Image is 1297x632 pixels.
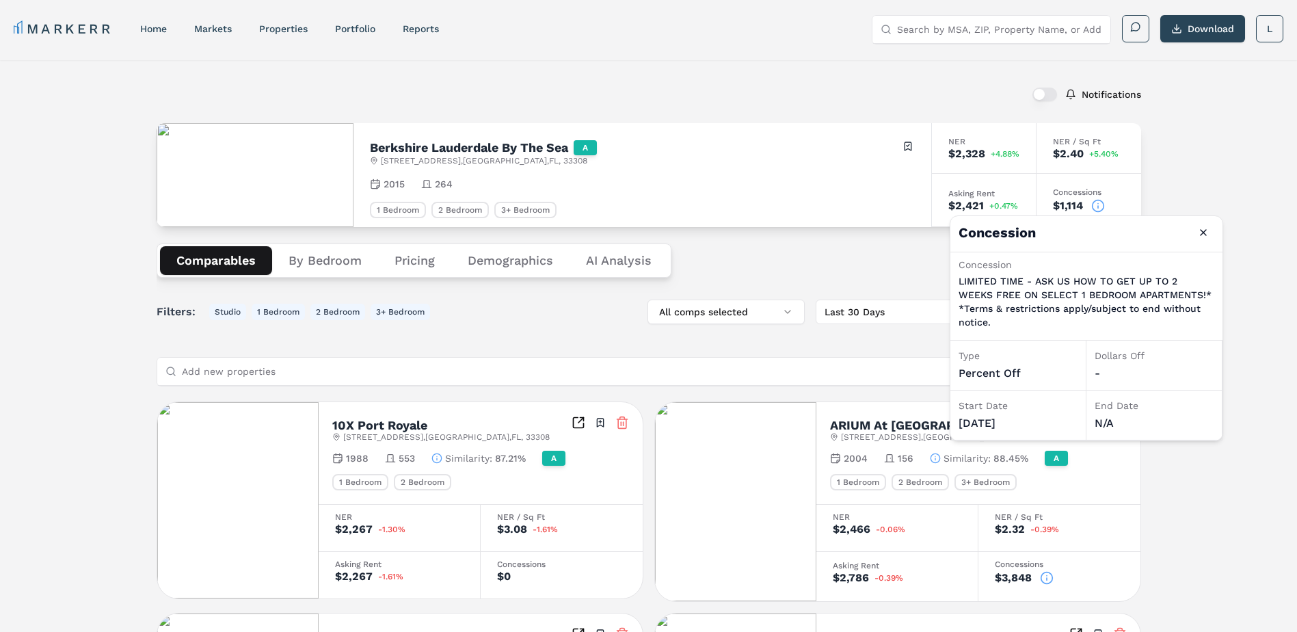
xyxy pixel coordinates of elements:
[944,451,991,465] span: Similarity :
[948,189,1019,198] div: Asking Rent
[898,451,913,465] span: 156
[833,513,961,521] div: NER
[310,304,365,320] button: 2 Bedroom
[431,451,526,465] button: Similarity:87.21%
[209,304,246,320] button: Studio
[993,451,1028,465] span: 88.45%
[381,155,587,166] span: [STREET_ADDRESS] , [GEOGRAPHIC_DATA] , FL , 33308
[252,304,305,320] button: 1 Bedroom
[930,451,1028,465] button: Similarity:88.45%
[1160,15,1245,42] button: Download
[959,258,1214,272] div: Concession
[574,140,597,155] div: A
[959,399,1078,412] div: Start Date
[1082,90,1141,99] label: Notifications
[259,23,308,34] a: properties
[948,137,1019,146] div: NER
[343,432,550,443] span: [STREET_ADDRESS] , [GEOGRAPHIC_DATA] , FL , 33308
[948,200,984,211] div: $2,421
[335,23,375,34] a: Portfolio
[959,349,1078,363] div: Type
[989,202,1018,210] span: +0.47%
[494,202,557,218] div: 3+ Bedroom
[570,246,668,275] button: AI Analysis
[157,304,204,320] span: Filters:
[272,246,378,275] button: By Bedroom
[533,525,558,534] span: -1.61%
[841,432,1047,443] span: [STREET_ADDRESS] , [GEOGRAPHIC_DATA] , FL , 33062
[370,142,568,154] h2: Berkshire Lauderdale By The Sea
[497,524,527,535] div: $3.08
[378,572,403,581] span: -1.61%
[497,560,626,568] div: Concessions
[1095,415,1214,432] div: N/A
[378,246,451,275] button: Pricing
[1089,150,1119,158] span: +5.40%
[572,416,585,430] a: Inspect Comparables
[335,524,373,535] div: $2,267
[451,246,570,275] button: Demographics
[954,474,1017,490] div: 3+ Bedroom
[160,246,272,275] button: Comparables
[995,513,1124,521] div: NER / Sq Ft
[995,524,1025,535] div: $2.32
[335,571,373,582] div: $2,267
[1030,525,1059,534] span: -0.39%
[370,202,426,218] div: 1 Bedroom
[14,19,113,38] a: MARKERR
[959,274,1214,329] p: LIMITED TIME - ASK US HOW TO GET UP TO 2 WEEKS FREE ON SELECT 1 BEDROOM APARTMENTS!* *Terms & res...
[833,562,961,570] div: Asking Rent
[897,16,1102,43] input: Search by MSA, ZIP, Property Name, or Address
[833,572,869,583] div: $2,786
[1053,137,1125,146] div: NER / Sq Ft
[1053,148,1084,159] div: $2.40
[542,451,565,466] div: A
[182,358,991,385] input: Add new properties
[394,474,451,490] div: 2 Bedroom
[332,419,427,432] h2: 10X Port Royale
[1053,200,1083,211] div: $1,114
[332,474,388,490] div: 1 Bedroom
[991,150,1019,158] span: +4.88%
[378,525,405,534] span: -1.30%
[371,304,430,320] button: 3+ Bedroom
[833,524,870,535] div: $2,466
[874,574,903,582] span: -0.39%
[876,525,905,534] span: -0.06%
[384,177,405,191] span: 2015
[959,365,1078,382] div: percent off
[995,572,1032,583] div: $3,848
[830,419,1019,432] h2: ARIUM At [GEOGRAPHIC_DATA]
[995,560,1124,568] div: Concessions
[844,451,868,465] span: 2004
[403,23,439,34] a: reports
[431,202,489,218] div: 2 Bedroom
[435,177,453,191] span: 264
[1095,399,1214,412] div: End Date
[335,513,464,521] div: NER
[830,474,886,490] div: 1 Bedroom
[1095,365,1214,382] div: -
[140,23,167,34] a: home
[497,513,626,521] div: NER / Sq Ft
[399,451,415,465] span: 553
[1095,349,1214,363] div: Dollars Off
[959,415,1078,432] div: [DATE]
[948,148,985,159] div: $2,328
[335,560,464,568] div: Asking Rent
[445,451,492,465] span: Similarity :
[1045,451,1068,466] div: A
[497,571,511,582] div: $0
[1256,15,1283,42] button: L
[1053,188,1125,196] div: Concessions
[495,451,526,465] span: 87.21%
[194,23,232,34] a: markets
[1267,22,1272,36] span: L
[892,474,949,490] div: 2 Bedroom
[950,216,1222,252] h4: Concession
[346,451,369,465] span: 1988
[647,300,805,324] button: All comps selected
